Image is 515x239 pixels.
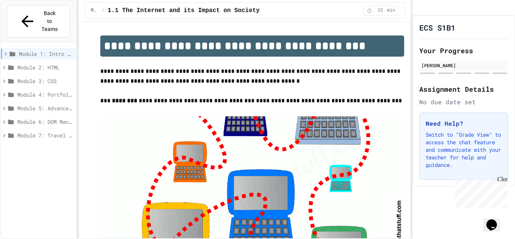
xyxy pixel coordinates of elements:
iframe: chat widget [483,209,507,231]
span: 15 [374,8,386,14]
span: min [387,8,395,14]
span: Module 2: HTML [17,63,73,71]
span: Module 7: Travel Guide [17,131,73,139]
span: Module 6: DOM Manipulation [17,118,73,126]
div: No due date set [419,97,508,106]
span: / [102,8,104,14]
span: Module 5: Advanced HTML/CSS [17,104,73,112]
span: Module 1: Intro to the Web [91,8,99,14]
div: Chat with us now!Close [3,3,52,48]
h2: Assignment Details [419,84,508,94]
p: Switch to "Grade View" to access the chat feature and communicate with your teacher for help and ... [426,131,502,169]
span: Back to Teams [41,9,58,33]
div: [PERSON_NAME] [422,62,506,69]
span: Module 4: Portfolio [17,91,73,99]
button: Back to Teams [7,5,70,37]
h2: Your Progress [419,45,508,56]
h3: Need Help? [426,119,502,128]
iframe: chat widget [452,176,507,208]
span: Module 1: Intro to the Web [19,50,73,58]
span: Module 3: CSS [17,77,73,85]
h1: ECS S1B1 [419,22,455,33]
span: 1.1 The Internet and its Impact on Society [107,6,259,15]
